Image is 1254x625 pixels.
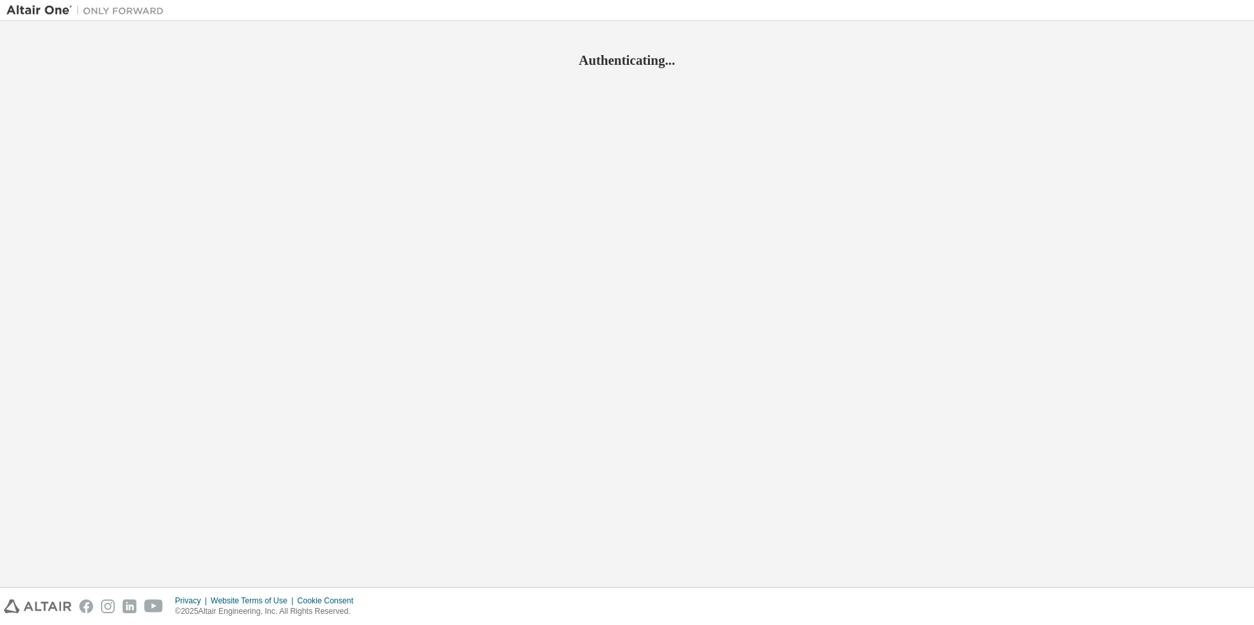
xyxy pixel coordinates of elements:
[175,606,361,617] p: © 2025 Altair Engineering, Inc. All Rights Reserved.
[7,52,1247,69] h2: Authenticating...
[79,599,93,613] img: facebook.svg
[4,599,71,613] img: altair_logo.svg
[101,599,115,613] img: instagram.svg
[123,599,136,613] img: linkedin.svg
[175,596,211,606] div: Privacy
[211,596,297,606] div: Website Terms of Use
[144,599,163,613] img: youtube.svg
[7,4,171,17] img: Altair One
[297,596,361,606] div: Cookie Consent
